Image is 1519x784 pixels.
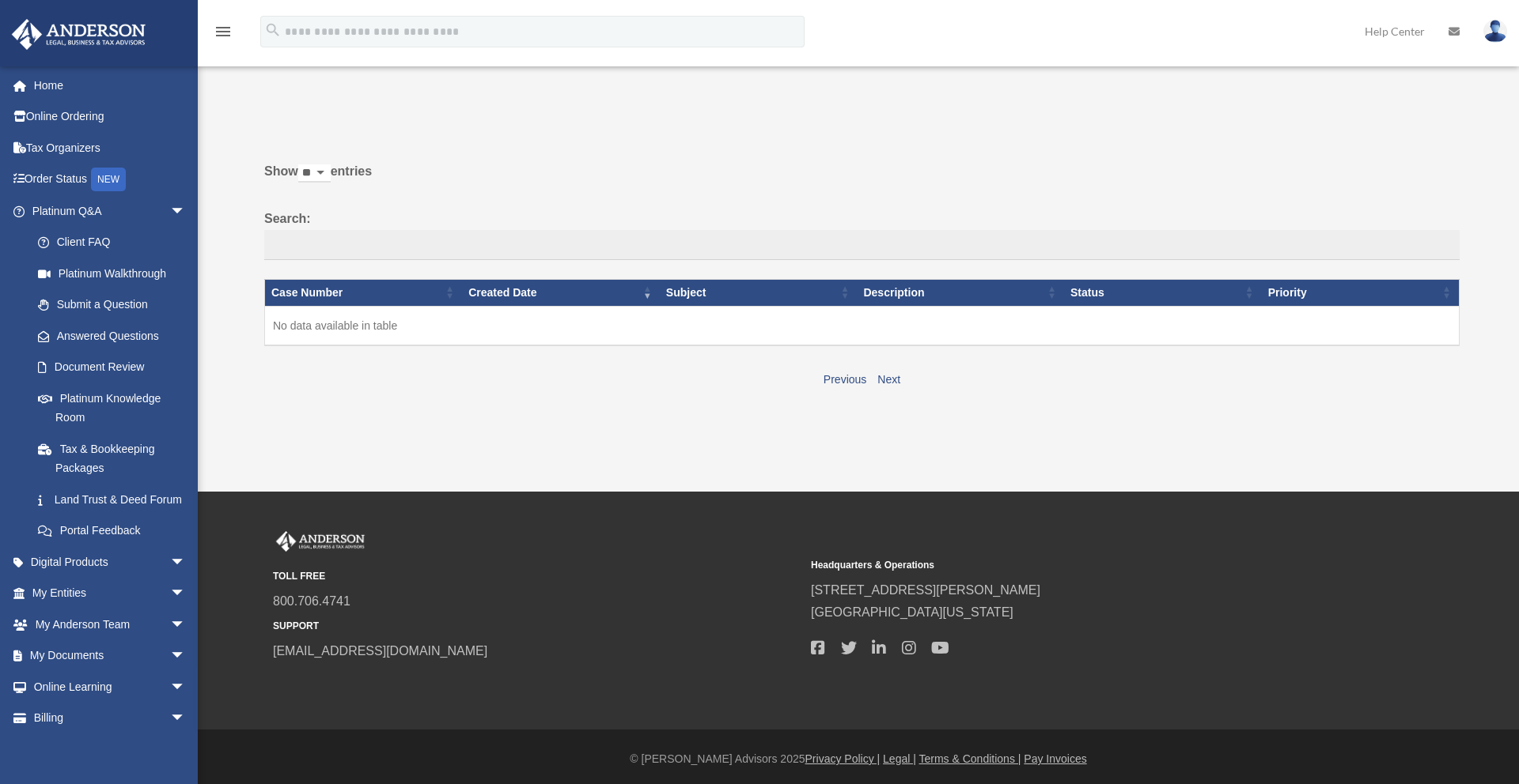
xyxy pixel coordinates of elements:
th: Case Number: activate to sort column ascending [265,279,463,306]
span: arrow_drop_down [170,640,202,673]
a: Platinum Q&Aarrow_drop_down [11,195,202,227]
a: My Anderson Teamarrow_drop_down [11,609,210,640]
td: No data available in table [265,306,1460,345]
a: Tax Organizers [11,132,210,164]
span: arrow_drop_down [170,195,202,228]
a: Answered Questions [22,320,194,352]
a: Pay Invoices [1024,752,1086,765]
small: TOLL FREE [273,568,800,585]
a: Legal | [883,752,916,765]
small: SUPPORT [273,618,800,635]
a: Privacy Policy | [805,752,881,765]
a: Terms & Conditions | [919,752,1021,765]
a: Document Review [22,352,202,383]
input: Search: [264,230,1460,260]
div: © [PERSON_NAME] Advisors 2025 [198,749,1519,769]
a: Online Ordering [11,101,210,133]
img: User Pic [1483,20,1507,43]
a: menu [214,28,233,41]
a: 800.706.4741 [273,594,350,608]
label: Show entries [264,160,1460,198]
th: Priority: activate to sort column ascending [1262,279,1460,306]
a: Platinum Knowledge Room [22,383,202,433]
a: Home [11,70,210,101]
a: Previous [824,373,866,386]
a: My Entitiesarrow_drop_down [11,578,210,609]
a: Platinum Walkthrough [22,258,202,289]
a: Order StatusNEW [11,164,210,196]
a: [GEOGRAPHIC_DATA][US_STATE] [811,605,1013,619]
i: menu [214,22,233,41]
a: Tax & Bookkeeping Packages [22,433,202,484]
a: Land Trust & Deed Forum [22,484,202,515]
a: My Documentsarrow_drop_down [11,640,210,672]
th: Description: activate to sort column ascending [857,279,1064,306]
span: arrow_drop_down [170,609,202,641]
select: Showentries [298,164,331,183]
a: Next [877,373,900,386]
th: Subject: activate to sort column ascending [660,279,858,306]
img: Anderson Advisors Platinum Portal [273,531,368,552]
label: Search: [264,208,1460,260]
i: search [264,21,282,39]
a: Submit a Question [22,289,202,321]
a: Billingarrow_drop_down [11,703,210,734]
th: Status: activate to sort column ascending [1064,279,1262,306]
a: Client FAQ [22,227,202,258]
a: Online Learningarrow_drop_down [11,671,210,703]
span: arrow_drop_down [170,671,202,703]
div: NEW [91,168,126,191]
a: Digital Productsarrow_drop_down [11,546,210,578]
span: arrow_drop_down [170,578,202,610]
a: [STREET_ADDRESS][PERSON_NAME] [811,583,1040,597]
img: Anderson Advisors Platinum Portal [7,19,150,50]
a: Portal Feedback [22,515,202,547]
a: [EMAIL_ADDRESS][DOMAIN_NAME] [273,644,487,658]
th: Created Date: activate to sort column ascending [462,279,660,306]
small: Headquarters & Operations [811,557,1338,574]
span: arrow_drop_down [170,546,202,579]
span: arrow_drop_down [170,703,202,735]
